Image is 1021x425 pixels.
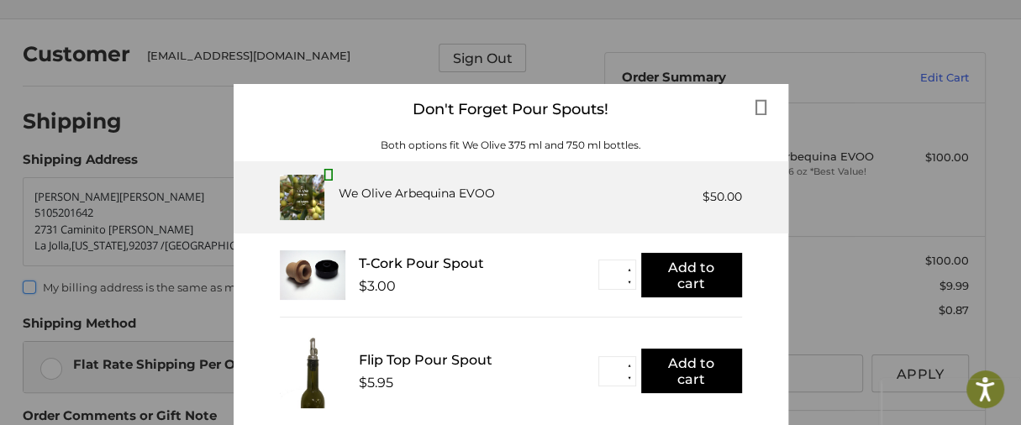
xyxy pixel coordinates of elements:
[623,275,635,288] button: ▼
[623,263,635,275] button: ▲
[641,349,742,393] button: Add to cart
[338,185,494,202] div: We Olive Arbequina EVOO
[24,25,190,39] p: We're away right now. Please check back later!
[641,253,742,297] button: Add to cart
[234,84,788,135] div: Don't Forget Pour Spouts!
[623,359,635,372] button: ▲
[193,22,213,42] button: Open LiveChat chat widget
[359,352,598,368] div: Flip Top Pour Spout
[359,278,396,294] div: $3.00
[623,372,635,385] button: ▼
[703,188,742,206] div: $50.00
[280,250,345,300] img: T_Cork__22625.1711686153.233.225.jpg
[359,255,598,271] div: T-Cork Pour Spout
[359,375,393,391] div: $5.95
[280,334,345,408] img: FTPS_bottle__43406.1705089544.233.225.jpg
[882,380,1021,425] iframe: Google Customer Reviews
[234,138,788,153] div: Both options fit We Olive 375 ml and 750 ml bottles.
